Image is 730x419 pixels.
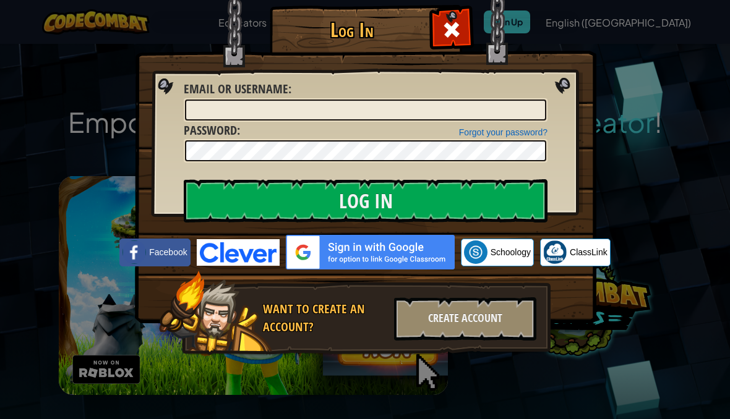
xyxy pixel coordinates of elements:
[263,300,387,336] div: Want to create an account?
[286,235,455,269] img: gplus_sso_button2.svg
[184,179,547,222] input: Log In
[184,122,240,140] label: :
[394,297,536,341] div: Create Account
[570,246,608,258] span: ClassLink
[184,80,291,98] label: :
[464,240,487,264] img: schoology.png
[149,246,187,258] span: Facebook
[543,240,567,264] img: classlink-logo-small.png
[184,122,237,138] span: Password
[459,127,547,137] a: Forgot your password?
[273,19,431,41] h1: Log In
[197,239,280,266] img: clever-logo-blue.png
[122,240,146,264] img: facebook_small.png
[491,246,531,258] span: Schoology
[184,80,288,97] span: Email or Username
